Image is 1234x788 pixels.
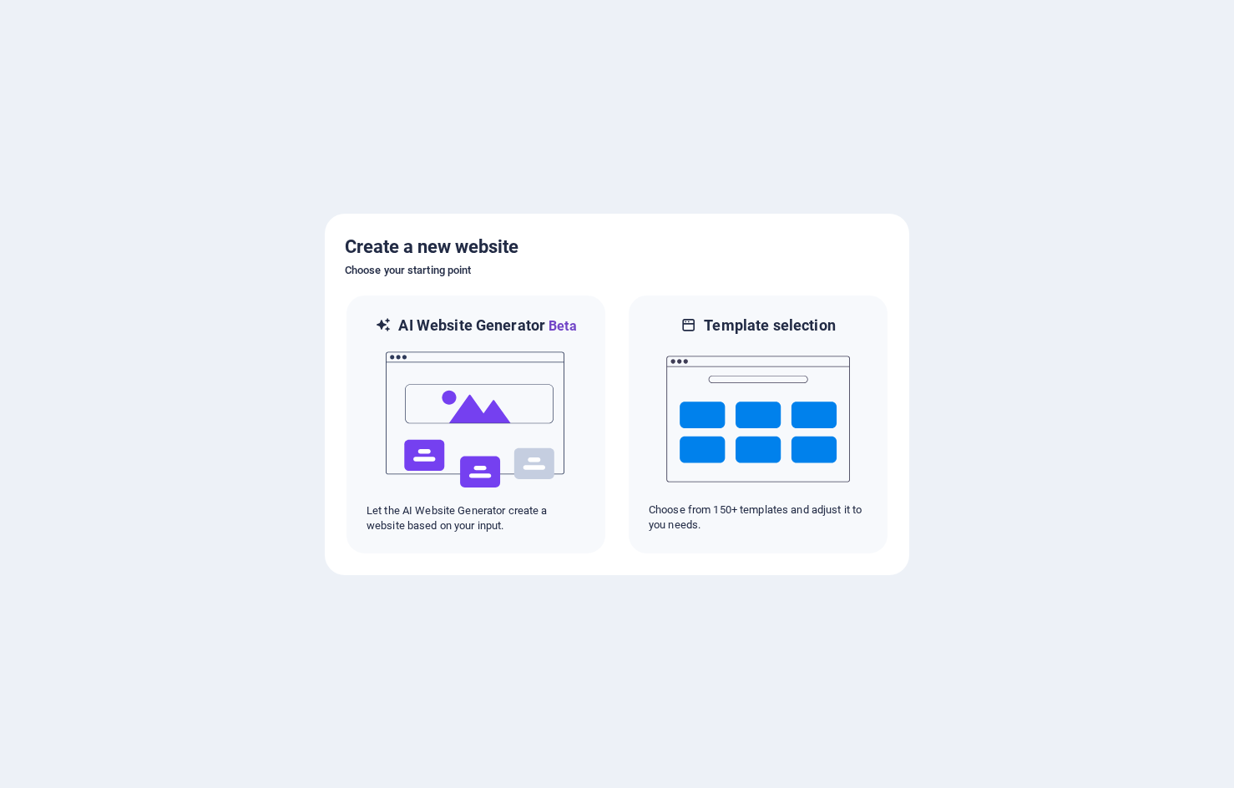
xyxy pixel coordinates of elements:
p: Choose from 150+ templates and adjust it to you needs. [649,503,867,533]
div: Template selectionChoose from 150+ templates and adjust it to you needs. [627,294,889,555]
span: Beta [545,318,577,334]
h6: Template selection [704,316,835,336]
img: ai [384,336,568,503]
div: AI Website GeneratorBetaaiLet the AI Website Generator create a website based on your input. [345,294,607,555]
h6: AI Website Generator [398,316,576,336]
p: Let the AI Website Generator create a website based on your input. [367,503,585,533]
h6: Choose your starting point [345,260,889,280]
h5: Create a new website [345,234,889,260]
